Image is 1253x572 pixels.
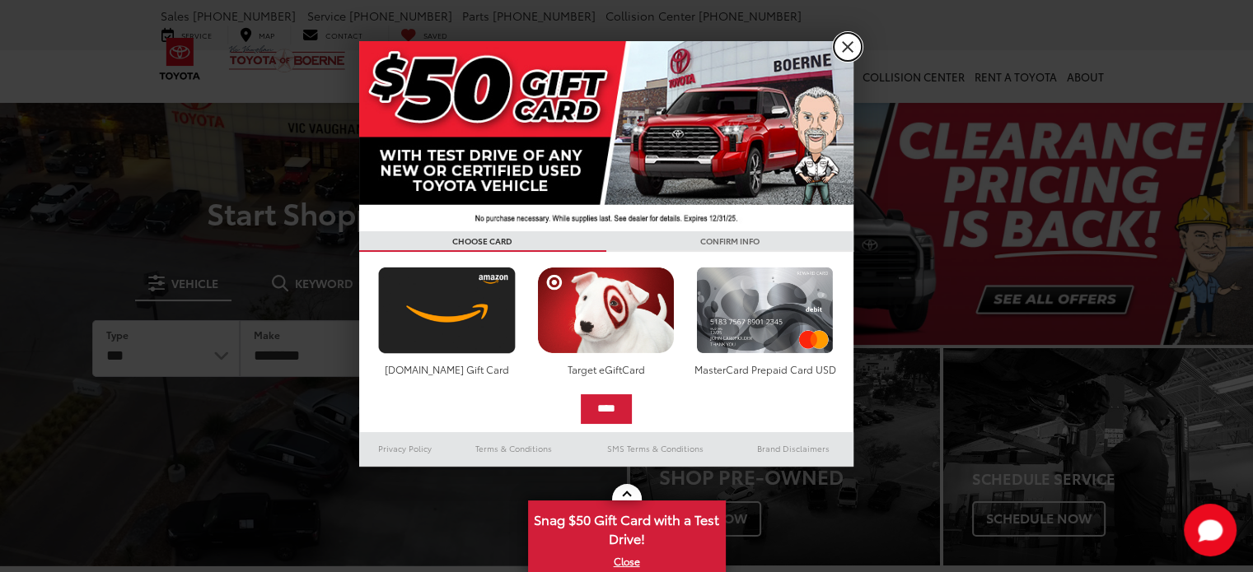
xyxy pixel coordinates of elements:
[577,439,733,458] a: SMS Terms & Conditions
[533,267,679,354] img: targetcard.png
[692,362,838,376] div: MasterCard Prepaid Card USD
[359,231,606,252] h3: CHOOSE CARD
[533,362,679,376] div: Target eGiftCard
[692,267,838,354] img: mastercard.png
[359,41,853,231] img: 42635_top_851395.jpg
[733,439,853,458] a: Brand Disclaimers
[1184,504,1237,556] svg: Start Chat
[606,231,853,252] h3: CONFIRM INFO
[374,267,520,354] img: amazoncard.png
[374,362,520,376] div: [DOMAIN_NAME] Gift Card
[1184,504,1237,556] button: Toggle Chat Window
[451,439,577,458] a: Terms & Conditions
[530,502,724,552] span: Snag $50 Gift Card with a Test Drive!
[359,439,451,458] a: Privacy Policy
